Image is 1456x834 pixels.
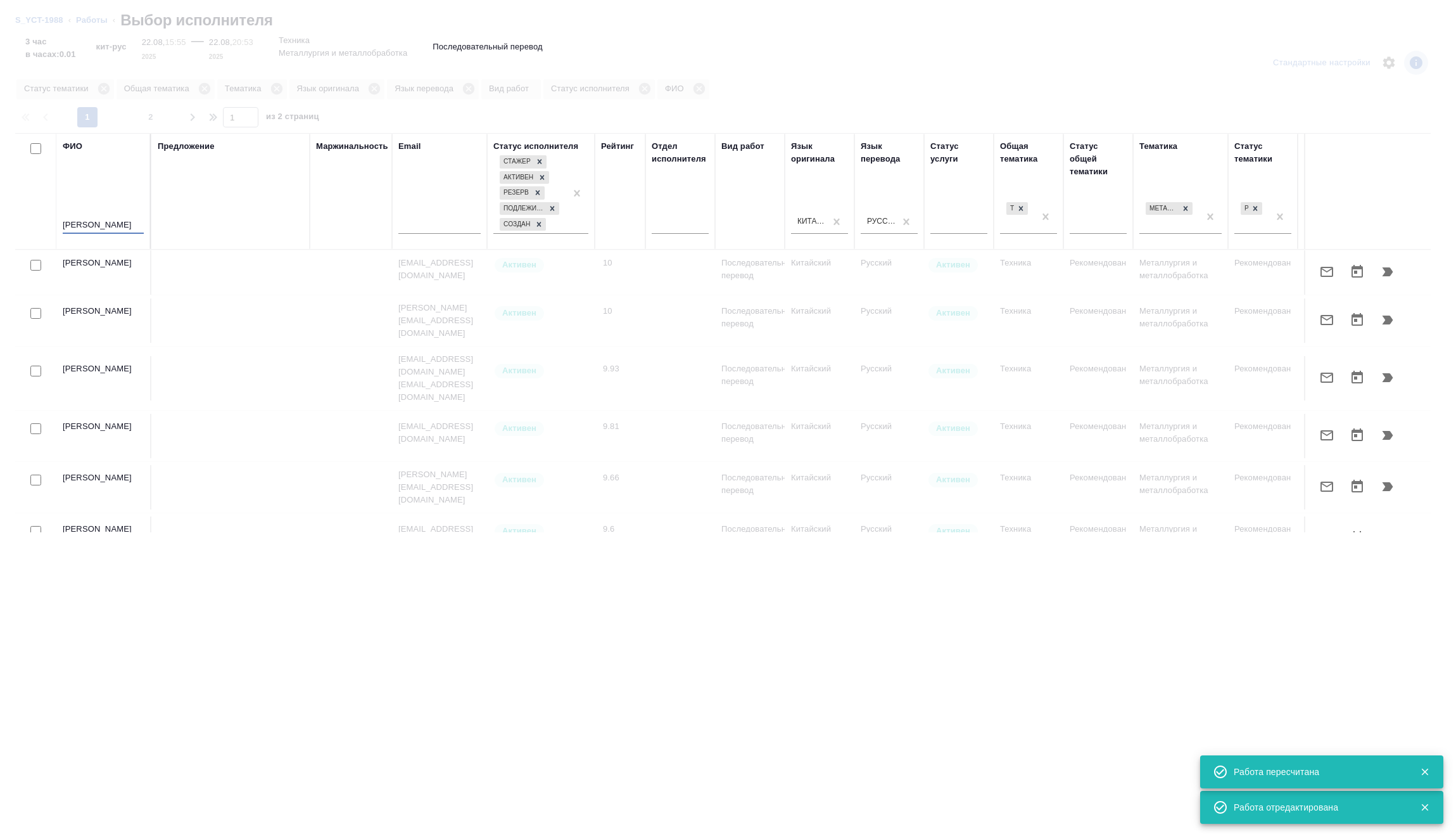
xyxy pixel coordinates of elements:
[1005,201,1029,217] div: Техника
[1234,140,1291,165] div: Статус тематики
[1070,140,1127,178] div: Статус общей тематики
[1312,523,1342,553] button: Отправить предложение о работе
[1342,472,1372,502] button: Открыть календарь загрузки
[56,298,151,343] td: [PERSON_NAME]
[1342,305,1372,335] button: Открыть календарь загрузки
[398,140,421,153] div: Email
[867,216,896,227] div: Русский
[56,250,151,295] td: [PERSON_NAME]
[1144,201,1194,217] div: Металлургия и металлобработка
[1234,766,1401,778] div: Работа пересчитана
[791,140,848,165] div: Язык оригинала
[498,201,560,217] div: Стажер, Активен, Резерв, Подлежит внедрению, Создан
[500,155,533,169] div: Стажер
[861,140,918,165] div: Язык перевода
[30,423,41,434] input: Выбери исполнителей, чтобы отправить приглашение на работу
[1312,420,1342,451] button: Отправить предложение о работе
[1372,420,1403,451] button: Продолжить
[56,414,151,458] td: [PERSON_NAME]
[1342,420,1372,451] button: Открыть календарь загрузки
[930,140,987,165] div: Статус услуги
[652,140,709,165] div: Отдел исполнителя
[1372,362,1403,393] button: Продолжить
[56,356,151,401] td: [PERSON_NAME]
[56,516,151,561] td: [PERSON_NAME]
[500,171,535,184] div: Активен
[1139,140,1177,153] div: Тематика
[1312,257,1342,287] button: Отправить предложение о работе
[30,366,41,376] input: Выбери исполнителей, чтобы отправить приглашение на работу
[498,217,547,233] div: Стажер, Активен, Резерв, Подлежит внедрению, Создан
[601,140,634,153] div: Рейтинг
[1372,472,1403,502] button: Продолжить
[1412,766,1438,778] button: Закрыть
[1342,257,1372,287] button: Открыть календарь загрузки
[433,41,542,53] p: Последовательный перевод
[30,475,41,485] input: Выбери исполнителей, чтобы отправить приглашение на работу
[1241,202,1248,215] div: Рекомендован
[1342,362,1372,393] button: Открыть календарь загрузки
[56,465,151,510] td: [PERSON_NAME]
[1239,201,1263,217] div: Рекомендован
[721,140,764,153] div: Вид работ
[1312,305,1342,335] button: Отправить предложение о работе
[1372,523,1403,553] button: Продолжить
[1342,523,1372,553] button: Открыть календарь загрузки
[30,526,41,537] input: Выбери исполнителей, чтобы отправить приглашение на работу
[1372,257,1403,287] button: Продолжить
[1412,802,1438,813] button: Закрыть
[158,140,215,153] div: Предложение
[1312,362,1342,393] button: Отправить предложение о работе
[316,140,388,153] div: Маржинальность
[1146,202,1179,215] div: Металлургия и металлобработка
[1372,305,1403,335] button: Продолжить
[498,170,550,186] div: Стажер, Активен, Резерв, Подлежит внедрению, Создан
[500,202,545,215] div: Подлежит внедрению
[30,260,41,271] input: Выбери исполнителей, чтобы отправить приглашение на работу
[797,216,826,227] div: Китайский
[1006,202,1014,215] div: Техника
[1234,801,1401,814] div: Работа отредактирована
[30,308,41,319] input: Выбери исполнителей, чтобы отправить приглашение на работу
[63,140,82,153] div: ФИО
[493,140,578,153] div: Статус исполнителя
[1312,472,1342,502] button: Отправить предложение о работе
[1000,140,1057,165] div: Общая тематика
[498,154,548,170] div: Стажер, Активен, Резерв, Подлежит внедрению, Создан
[498,185,546,201] div: Стажер, Активен, Резерв, Подлежит внедрению, Создан
[500,186,531,200] div: Резерв
[500,218,532,231] div: Создан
